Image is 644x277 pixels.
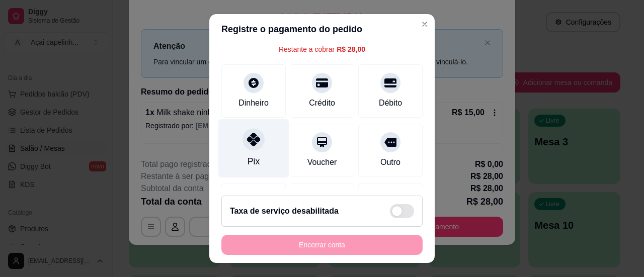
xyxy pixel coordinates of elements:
[230,205,339,217] h2: Taxa de serviço desabilitada
[238,97,269,109] div: Dinheiro
[248,155,260,168] div: Pix
[209,14,435,44] header: Registre o pagamento do pedido
[380,156,400,168] div: Outro
[309,97,335,109] div: Crédito
[379,97,402,109] div: Débito
[337,44,365,54] div: R$ 28,00
[279,44,365,54] div: Restante a cobrar
[417,16,433,32] button: Close
[307,156,337,168] div: Voucher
